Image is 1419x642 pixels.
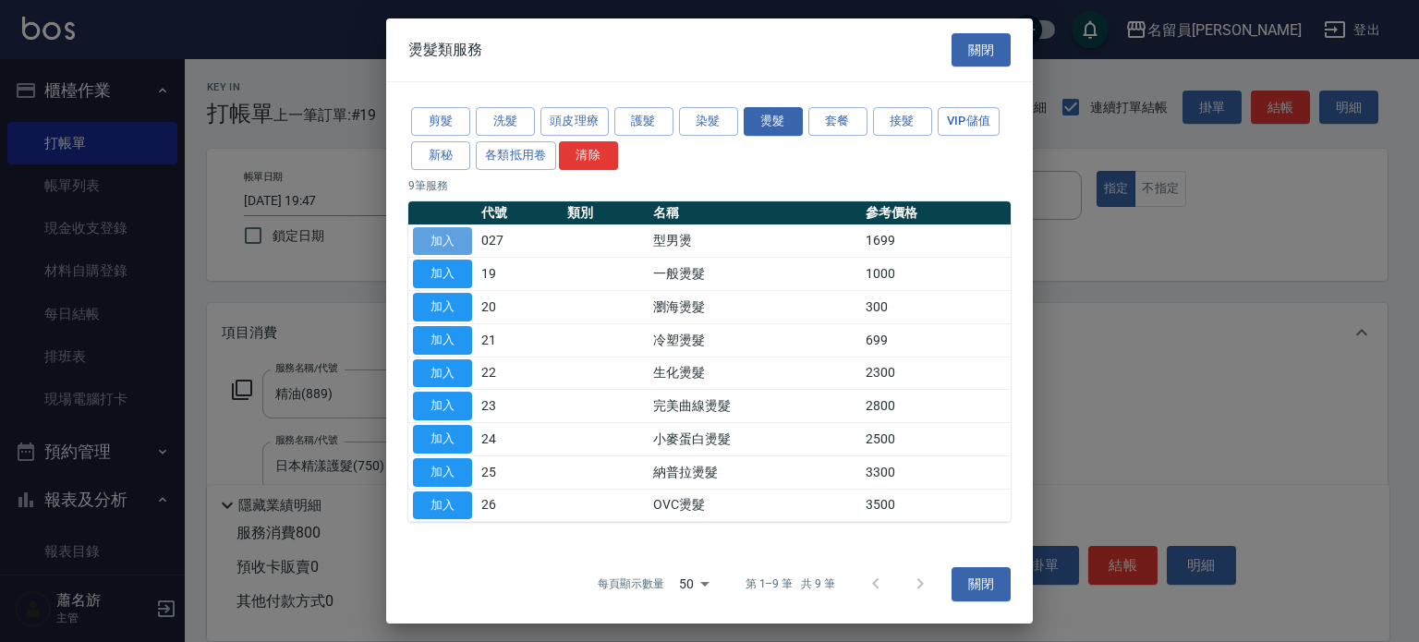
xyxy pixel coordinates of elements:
[477,291,563,324] td: 20
[411,107,470,136] button: 剪髮
[744,107,803,136] button: 燙髮
[649,455,861,489] td: 納普拉燙髮
[477,357,563,390] td: 22
[413,326,472,355] button: 加入
[649,390,861,423] td: 完美曲線燙髮
[408,177,1011,194] p: 9 筆服務
[598,575,664,592] p: 每頁顯示數量
[873,107,932,136] button: 接髮
[411,141,470,170] button: 新秘
[477,455,563,489] td: 25
[649,489,861,522] td: OVC燙髮
[477,258,563,291] td: 19
[408,41,482,59] span: 燙髮類服務
[477,323,563,357] td: 21
[952,33,1011,67] button: 關閉
[952,567,1011,601] button: 關閉
[746,575,835,592] p: 第 1–9 筆 共 9 筆
[563,201,649,225] th: 類別
[413,260,472,288] button: 加入
[413,425,472,454] button: 加入
[477,224,563,258] td: 027
[413,392,472,420] button: 加入
[861,390,1011,423] td: 2800
[413,491,472,520] button: 加入
[649,201,861,225] th: 名稱
[649,224,861,258] td: 型男燙
[861,455,1011,489] td: 3300
[861,224,1011,258] td: 1699
[649,258,861,291] td: 一般燙髮
[413,359,472,388] button: 加入
[649,291,861,324] td: 瀏海燙髮
[477,390,563,423] td: 23
[679,107,738,136] button: 染髮
[413,458,472,487] button: 加入
[861,258,1011,291] td: 1000
[808,107,867,136] button: 套餐
[861,323,1011,357] td: 699
[861,291,1011,324] td: 300
[861,201,1011,225] th: 參考價格
[540,107,609,136] button: 頭皮理療
[649,323,861,357] td: 冷塑燙髮
[861,489,1011,522] td: 3500
[477,201,563,225] th: 代號
[649,357,861,390] td: 生化燙髮
[476,141,556,170] button: 各類抵用卷
[559,141,618,170] button: 清除
[861,357,1011,390] td: 2300
[672,559,716,609] div: 50
[649,423,861,456] td: 小麥蛋白燙髮
[614,107,673,136] button: 護髮
[413,293,472,321] button: 加入
[476,107,535,136] button: 洗髮
[861,423,1011,456] td: 2500
[477,423,563,456] td: 24
[938,107,1001,136] button: VIP儲值
[477,489,563,522] td: 26
[413,227,472,256] button: 加入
